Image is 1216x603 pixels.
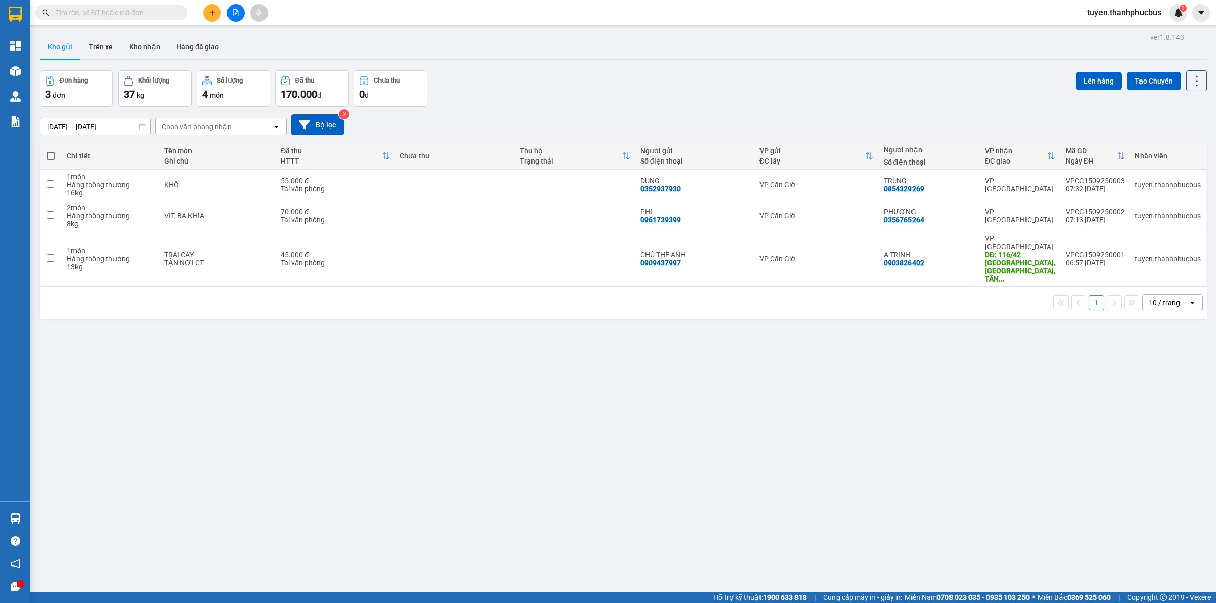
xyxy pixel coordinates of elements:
[10,116,21,127] img: solution-icon
[53,91,65,99] span: đơn
[359,88,365,100] span: 0
[168,34,227,59] button: Hàng đã giao
[999,275,1005,283] span: ...
[227,4,245,22] button: file-add
[60,77,88,84] div: Đơn hàng
[980,143,1060,170] th: Toggle SortBy
[281,88,317,100] span: 170.000
[281,259,390,267] div: Tại văn phòng
[164,212,271,220] div: VỊT, BA KHÍA
[317,91,321,99] span: đ
[640,216,681,224] div: 0961739399
[759,255,873,263] div: VP Cần Giờ
[640,177,749,185] div: DUNG
[217,77,243,84] div: Số lượng
[232,9,239,16] span: file-add
[640,157,749,165] div: Số điện thoại
[1066,177,1125,185] div: VPCG1509250003
[67,204,155,212] div: 2 món
[1066,185,1125,193] div: 07:32 [DATE]
[1174,8,1183,17] img: icon-new-feature
[759,181,873,189] div: VP Cần Giờ
[10,66,21,76] img: warehouse-icon
[1188,299,1196,307] svg: open
[281,251,390,259] div: 45.000 đ
[1066,147,1117,155] div: Mã GD
[67,247,155,255] div: 1 món
[164,157,271,165] div: Ghi chú
[10,91,21,102] img: warehouse-icon
[67,220,155,228] div: 8 kg
[1149,298,1180,308] div: 10 / trang
[520,147,622,155] div: Thu hộ
[905,592,1030,603] span: Miền Nam
[1135,255,1201,263] div: tuyen.thanhphucbus
[67,173,155,181] div: 1 món
[202,88,208,100] span: 4
[884,185,924,193] div: 0854329269
[10,513,21,524] img: warehouse-icon
[81,34,121,59] button: Trên xe
[1038,592,1111,603] span: Miền Bắc
[1076,72,1122,90] button: Lên hàng
[164,259,271,267] div: TẬN NƠI CT
[754,143,879,170] th: Toggle SortBy
[124,88,135,100] span: 37
[1181,5,1185,12] span: 1
[985,234,1055,251] div: VP [GEOGRAPHIC_DATA]
[272,123,280,131] svg: open
[640,208,749,216] div: PHI
[11,559,20,569] span: notification
[1197,8,1206,17] span: caret-down
[937,593,1030,601] strong: 0708 023 035 - 0935 103 250
[67,189,155,197] div: 16 kg
[164,181,271,189] div: KHÔ
[985,157,1047,165] div: ĐC giao
[67,263,155,271] div: 13 kg
[121,34,168,59] button: Kho nhận
[11,582,20,591] span: message
[138,77,169,84] div: Khối lượng
[1066,208,1125,216] div: VPCG1509250002
[42,9,49,16] span: search
[1060,143,1130,170] th: Toggle SortBy
[823,592,902,603] span: Cung cấp máy in - giấy in:
[9,7,22,22] img: logo-vxr
[1066,259,1125,267] div: 06:57 [DATE]
[1127,72,1181,90] button: Tạo Chuyến
[985,208,1055,224] div: VP [GEOGRAPHIC_DATA]
[56,7,175,18] input: Tìm tên, số ĐT hoặc mã đơn
[118,70,192,107] button: Khối lượng37kg
[884,208,975,216] div: PHƯƠNG
[162,122,232,132] div: Chọn văn phòng nhận
[45,88,51,100] span: 3
[814,592,816,603] span: |
[281,147,382,155] div: Đã thu
[515,143,635,170] th: Toggle SortBy
[137,91,144,99] span: kg
[759,157,865,165] div: ĐC lấy
[67,181,155,189] div: Hàng thông thường
[40,70,113,107] button: Đơn hàng3đơn
[985,177,1055,193] div: VP [GEOGRAPHIC_DATA]
[281,177,390,185] div: 55.000 đ
[884,146,975,154] div: Người nhận
[10,41,21,51] img: dashboard-icon
[1032,595,1035,599] span: ⚪️
[1150,32,1184,43] div: ver 1.8.143
[281,208,390,216] div: 70.000 đ
[1079,6,1169,19] span: tuyen.thanhphucbus
[713,592,807,603] span: Hỗ trợ kỹ thuật:
[884,216,924,224] div: 0356765264
[339,109,349,119] sup: 2
[763,593,807,601] strong: 1900 633 818
[1066,251,1125,259] div: VPCG1509250001
[11,536,20,546] span: question-circle
[250,4,268,22] button: aim
[1067,593,1111,601] strong: 0369 525 060
[520,157,622,165] div: Trạng thái
[210,91,224,99] span: món
[365,91,369,99] span: đ
[985,251,1055,283] div: DĐ: 116/42 THIÊN PHƯỚC, P9, TÂN BÌNH
[197,70,270,107] button: Số lượng4món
